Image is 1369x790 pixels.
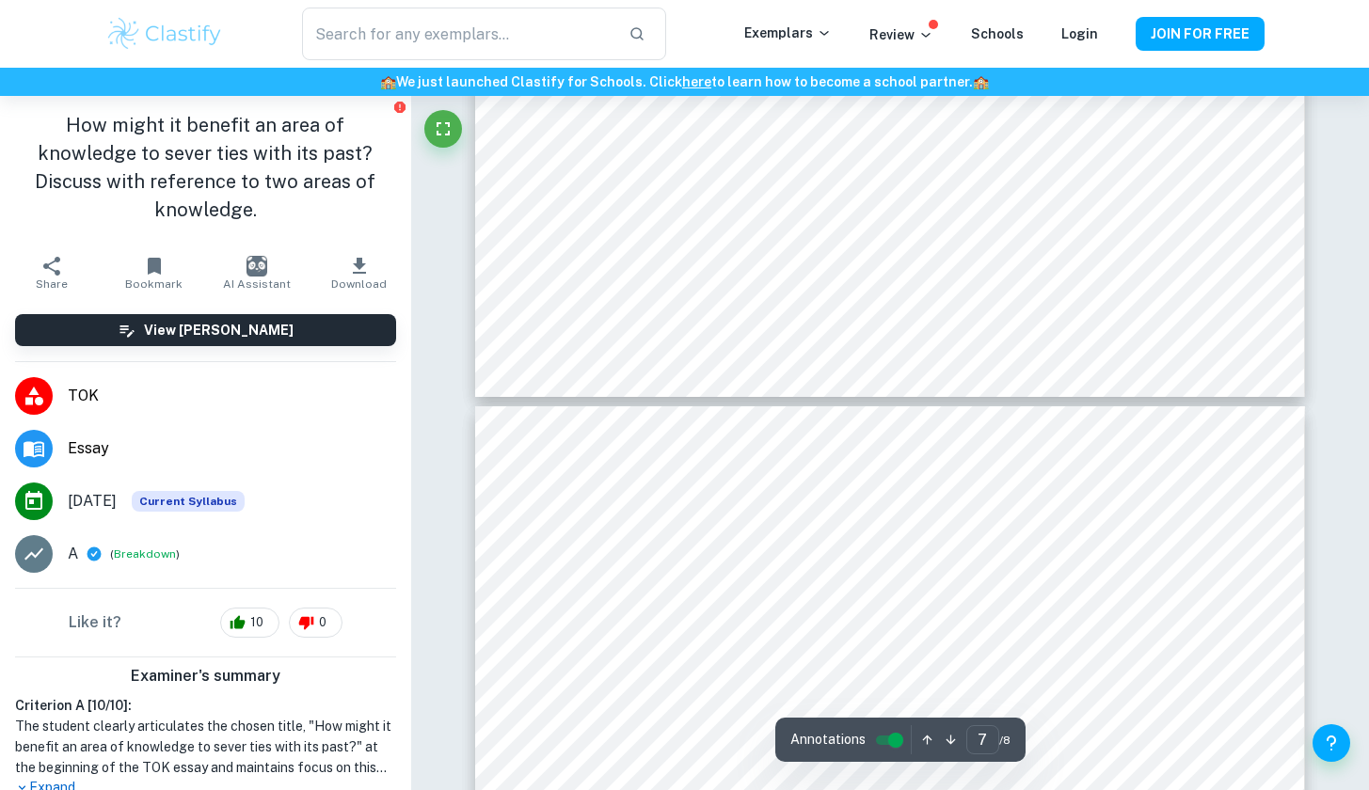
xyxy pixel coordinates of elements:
[247,256,267,276] img: AI Assistant
[331,277,387,291] span: Download
[36,277,68,291] span: Share
[205,246,308,299] button: AI Assistant
[424,110,462,148] button: Fullscreen
[240,613,274,632] span: 10
[15,716,396,778] h1: The student clearly articulates the chosen title, "How might it benefit an area of knowledge to s...
[15,695,396,716] h6: Criterion A [ 10 / 10 ]:
[302,8,613,60] input: Search for any exemplars...
[68,543,78,565] p: A
[132,491,245,512] span: Current Syllabus
[973,74,989,89] span: 🏫
[869,24,933,45] p: Review
[999,732,1011,749] span: / 8
[4,71,1365,92] h6: We just launched Clastify for Schools. Click to learn how to become a school partner.
[69,611,121,634] h6: Like it?
[144,320,294,340] h6: View [PERSON_NAME]
[1313,724,1350,762] button: Help and Feedback
[1061,26,1098,41] a: Login
[132,491,245,512] div: This exemplar is based on the current syllabus. Feel free to refer to it for inspiration/ideas wh...
[682,74,711,89] a: here
[289,608,342,638] div: 0
[114,545,176,562] button: Breakdown
[309,613,337,632] span: 0
[393,100,407,114] button: Report issue
[68,490,117,513] span: [DATE]
[68,385,396,407] span: TOK
[8,665,404,687] h6: Examiner's summary
[125,277,183,291] span: Bookmark
[15,111,396,224] h1: How might it benefit an area of knowledge to sever ties with its past? Discuss with reference to ...
[110,545,180,563] span: ( )
[15,314,396,346] button: View [PERSON_NAME]
[220,608,279,638] div: 10
[223,277,291,291] span: AI Assistant
[380,74,396,89] span: 🏫
[308,246,410,299] button: Download
[744,23,832,43] p: Exemplars
[68,437,396,460] span: Essay
[790,730,866,750] span: Annotations
[103,246,205,299] button: Bookmark
[971,26,1024,41] a: Schools
[105,15,225,53] img: Clastify logo
[1136,17,1265,51] button: JOIN FOR FREE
